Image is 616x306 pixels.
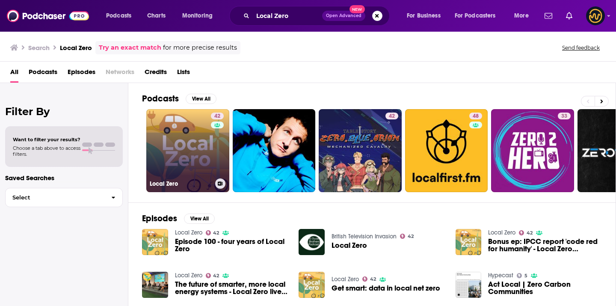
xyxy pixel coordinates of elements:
a: 42 [206,230,219,235]
button: Open AdvancedNew [322,11,365,21]
a: 42 [400,234,414,239]
a: 48 [469,113,482,119]
button: open menu [401,9,451,23]
a: 42 [206,273,219,278]
h2: Podcasts [142,93,179,104]
span: 42 [213,274,219,278]
div: Search podcasts, credits, & more... [237,6,398,26]
img: Local Zero [299,229,325,255]
button: open menu [100,9,142,23]
button: Select [5,188,123,207]
a: 42 [519,230,533,235]
a: The future of smarter, more local energy systems - Local Zero live from EnergyREV's 2022 summit [175,281,289,295]
a: Hypecast [488,272,513,279]
span: For Business [407,10,441,22]
input: Search podcasts, credits, & more... [253,9,322,23]
a: 42 [385,113,398,119]
button: View All [186,94,216,104]
button: View All [184,214,215,224]
h3: Local Zero [60,44,92,52]
h2: Filter By [5,105,123,118]
img: Episode 100 - four years of Local Zero [142,229,168,255]
a: Local Zero [332,276,359,283]
span: 33 [561,112,567,121]
a: Episodes [68,65,95,83]
span: Select [6,195,104,200]
a: 48 [405,109,488,192]
span: 42 [214,112,220,121]
h3: Local Zero [150,180,212,187]
a: Get smart: data in local net zero [299,272,325,298]
a: 42 [211,113,224,119]
span: Choose a tab above to access filters. [13,145,80,157]
span: 42 [527,231,533,235]
h3: Search [28,44,50,52]
button: open menu [176,9,224,23]
a: Local Zero [488,229,515,236]
img: Act Local | Zero Carbon Communities [456,272,482,298]
span: For Podcasters [455,10,496,22]
a: Charts [142,9,171,23]
span: 5 [524,274,527,278]
button: open menu [508,9,539,23]
span: for more precise results [163,43,237,53]
img: User Profile [586,6,605,25]
a: Podcasts [29,65,57,83]
a: EpisodesView All [142,213,215,224]
a: 33 [558,113,571,119]
img: Podchaser - Follow, Share and Rate Podcasts [7,8,89,24]
a: All [10,65,18,83]
a: Bonus ep: IPCC report 'code red for humanity' - Local Zero responds [488,238,602,253]
span: More [514,10,529,22]
a: 42 [362,276,376,282]
h2: Episodes [142,213,177,224]
img: Bonus ep: IPCC report 'code red for humanity' - Local Zero responds [456,229,482,255]
span: Monitoring [182,10,213,22]
button: Show profile menu [586,6,605,25]
span: 42 [389,112,395,121]
a: 42 [319,109,402,192]
a: Try an exact match [99,43,161,53]
span: 42 [370,277,376,281]
a: Act Local | Zero Carbon Communities [488,281,602,295]
a: Lists [177,65,190,83]
a: Local Zero [332,242,367,249]
a: British Television Invasion [332,233,397,240]
a: Show notifications dropdown [541,9,556,23]
span: Logged in as LowerStreet [586,6,605,25]
a: 5 [517,273,527,278]
span: 42 [213,231,219,235]
span: 42 [408,235,414,238]
button: Send feedback [560,44,602,51]
a: Get smart: data in local net zero [332,285,440,292]
a: The future of smarter, more local energy systems - Local Zero live from EnergyREV's 2022 summit [142,272,168,298]
span: Want to filter your results? [13,137,80,143]
a: Show notifications dropdown [563,9,576,23]
p: Saved Searches [5,174,123,182]
a: Local Zero [175,272,202,279]
span: Networks [106,65,134,83]
a: 33 [491,109,574,192]
a: 42Local Zero [146,109,229,192]
a: PodcastsView All [142,93,216,104]
a: Credits [145,65,167,83]
span: New [349,5,365,13]
a: Episode 100 - four years of Local Zero [175,238,289,253]
span: Podcasts [106,10,131,22]
span: Open Advanced [326,14,361,18]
